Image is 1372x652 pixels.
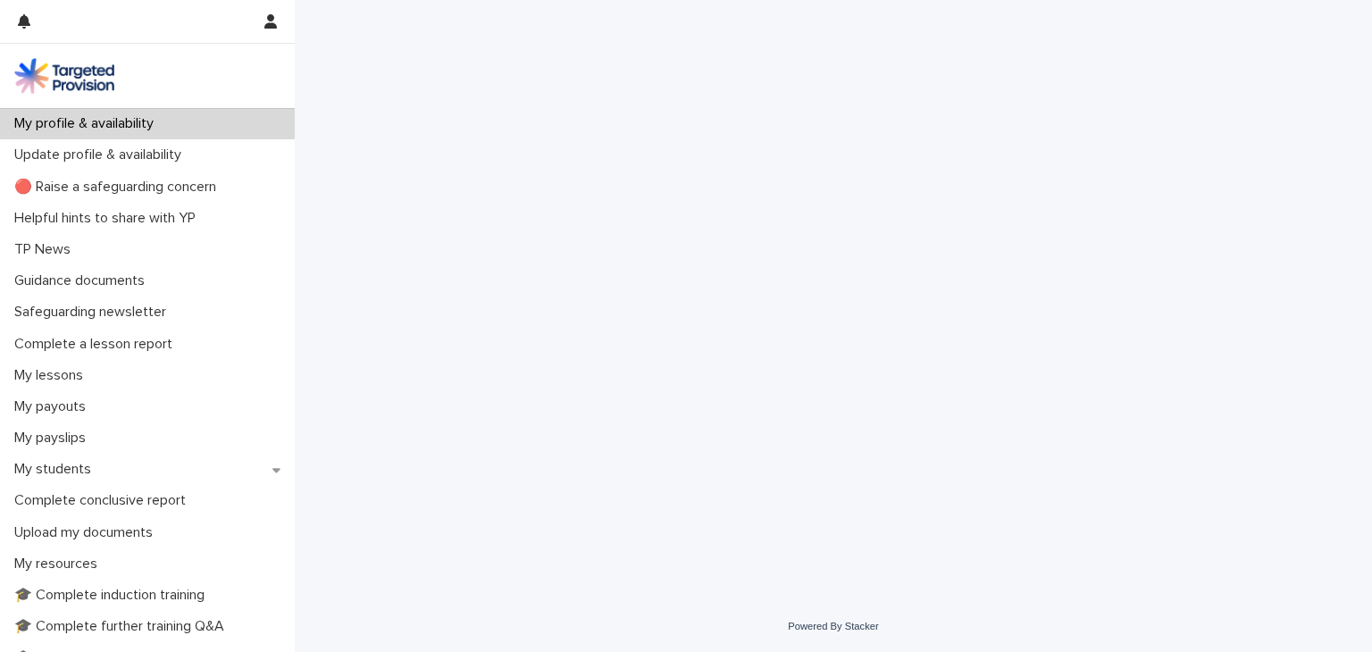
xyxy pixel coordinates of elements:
img: M5nRWzHhSzIhMunXDL62 [14,58,114,94]
p: TP News [7,241,85,258]
p: My profile & availability [7,115,168,132]
p: Safeguarding newsletter [7,304,180,321]
p: My resources [7,556,112,573]
a: Powered By Stacker [788,621,878,631]
p: Guidance documents [7,272,159,289]
p: 🔴 Raise a safeguarding concern [7,179,230,196]
p: 🎓 Complete further training Q&A [7,618,238,635]
p: Complete conclusive report [7,492,200,509]
p: Update profile & availability [7,146,196,163]
p: Complete a lesson report [7,336,187,353]
p: Helpful hints to share with YP [7,210,210,227]
p: My payslips [7,430,100,447]
p: My students [7,461,105,478]
p: My payouts [7,398,100,415]
p: Upload my documents [7,524,167,541]
p: My lessons [7,367,97,384]
p: 🎓 Complete induction training [7,587,219,604]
